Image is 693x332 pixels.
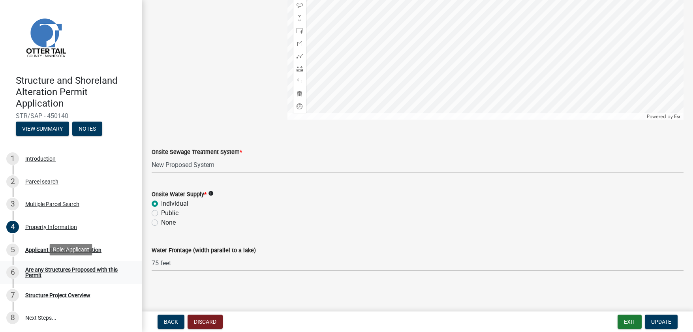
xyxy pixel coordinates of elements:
[6,198,19,210] div: 3
[25,156,56,161] div: Introduction
[72,126,102,133] wm-modal-confirm: Notes
[158,315,184,329] button: Back
[152,248,256,253] label: Water Frontage (width parallel to a lake)
[25,293,90,298] div: Structure Project Overview
[6,152,19,165] div: 1
[16,75,136,109] h4: Structure and Shoreland Alteration Permit Application
[674,114,682,119] a: Esri
[25,224,77,230] div: Property Information
[161,208,178,218] label: Public
[645,315,678,329] button: Update
[188,315,223,329] button: Discard
[618,315,642,329] button: Exit
[25,267,130,278] div: Are any Structures Proposed with this Permit
[6,221,19,233] div: 4
[152,192,207,197] label: Onsite Water Supply
[164,319,178,325] span: Back
[16,122,69,136] button: View Summary
[651,319,671,325] span: Update
[6,311,19,324] div: 8
[6,289,19,302] div: 7
[208,191,214,196] i: info
[16,126,69,133] wm-modal-confirm: Summary
[72,122,102,136] button: Notes
[25,247,101,253] div: Applicant Role and Information
[25,179,58,184] div: Parcel search
[161,218,176,227] label: None
[16,112,126,120] span: STR/SAP - 450140
[6,266,19,279] div: 6
[161,199,188,208] label: Individual
[6,244,19,256] div: 5
[16,8,75,67] img: Otter Tail County, Minnesota
[6,175,19,188] div: 2
[645,113,684,120] div: Powered by
[152,150,242,155] label: Onsite Sewage Treatment System
[25,201,79,207] div: Multiple Parcel Search
[50,244,92,255] div: Role: Applicant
